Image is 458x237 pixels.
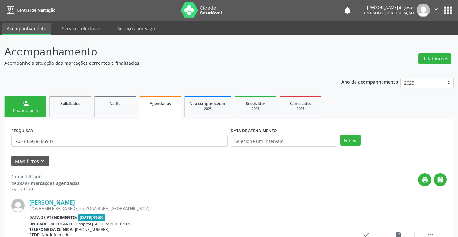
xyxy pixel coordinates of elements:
[76,221,131,227] span: Hospital [GEOGRAPHIC_DATA]
[11,156,49,167] button: Mais filtroskeyboard_arrow_down
[9,108,41,113] div: Nova marcação
[150,101,171,106] span: Agendados
[189,101,227,106] span: Não compareceram
[239,106,272,111] div: 2025
[22,100,29,107] div: person_add
[362,10,414,16] span: Operador de regulação
[290,101,311,106] span: Cancelados
[60,101,80,106] span: Solicitados
[433,6,440,13] i: 
[341,78,398,86] p: Ano de acompanhamento
[78,214,105,221] span: [DATE] 09:00
[58,23,106,34] a: Serviços ofertados
[4,5,55,15] a: Central de Marcação
[430,4,442,17] button: 
[75,227,109,232] span: [PHONE_NUMBER]
[113,23,159,34] a: Serviços por vaga
[231,136,337,147] input: Selecione um intervalo
[246,101,265,106] span: Resolvidos
[2,23,51,35] a: Acompanhamento
[434,173,447,186] button: 
[4,60,319,66] p: Acompanhe a situação das marcações correntes e finalizadas
[284,106,317,111] div: 2025
[442,5,454,16] button: apps
[29,199,75,206] a: [PERSON_NAME]
[11,187,80,192] div: Página 1 de 1
[231,126,277,136] label: DATA DE ATENDIMENTO
[418,173,431,186] button: print
[421,176,428,183] i: print
[29,227,74,232] b: Telefone da clínica:
[417,4,430,17] img: img
[11,199,25,212] img: img
[17,7,55,13] span: Central de Marcação
[11,173,80,180] div: 1 item filtrado
[437,176,444,183] i: 
[11,136,228,147] input: Nome, CNS
[362,5,414,10] div: [PERSON_NAME] de Jesus
[109,101,121,106] span: Na fila
[11,180,80,187] div: de
[343,6,352,15] button: notifications
[418,53,451,64] button: Relatórios
[39,157,46,165] i: keyboard_arrow_down
[29,206,350,211] div: POV. GAMELEIRA DA SEDE, sn, ZONA RURA, [GEOGRAPHIC_DATA]
[17,180,80,186] strong: 28797 marcações agendadas
[4,44,319,60] p: Acompanhamento
[29,215,77,220] b: Data de atendimento:
[189,106,227,111] div: 2025
[340,135,361,146] button: Filtrar
[11,126,33,136] label: PESQUISAR
[29,221,75,227] b: Unidade executante:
